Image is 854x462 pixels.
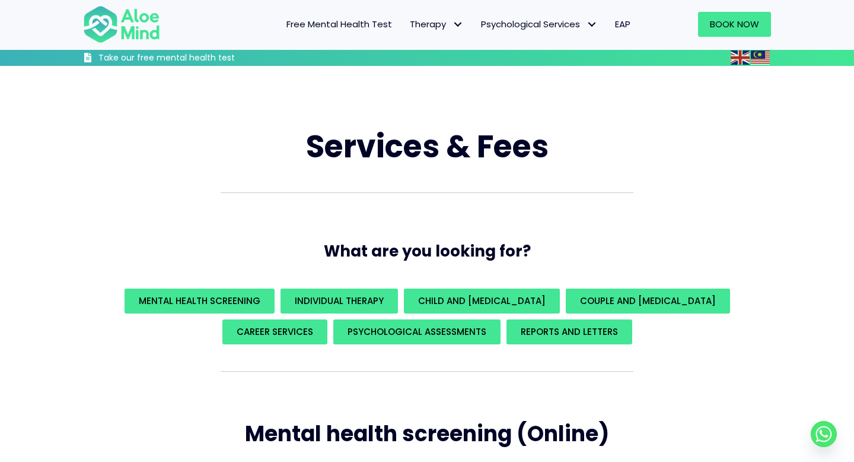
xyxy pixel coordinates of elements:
span: Career Services [237,325,313,338]
span: EAP [615,18,630,30]
a: Mental Health Screening [125,289,275,314]
a: English [731,50,751,64]
a: Psychological assessments [333,319,501,344]
a: Child and [MEDICAL_DATA] [404,289,560,314]
span: Therapy [410,18,463,30]
span: Child and [MEDICAL_DATA] [418,295,546,307]
a: Malay [751,50,771,64]
span: Therapy: submenu [449,16,466,33]
a: Psychological ServicesPsychological Services: submenu [472,12,606,37]
span: Free Mental Health Test [286,18,392,30]
img: ms [751,50,770,65]
span: Mental Health Screening [139,295,260,307]
span: Psychological Services: submenu [583,16,600,33]
div: What are you looking for? [83,286,771,347]
a: Free Mental Health Test [278,12,401,37]
a: Take our free mental health test [83,52,298,66]
span: Book Now [710,18,759,30]
a: REPORTS AND LETTERS [506,319,632,344]
span: Psychological assessments [348,325,486,338]
a: Whatsapp [811,421,837,447]
a: Book Now [698,12,771,37]
a: Individual Therapy [281,289,398,314]
img: en [731,50,750,65]
span: Couple and [MEDICAL_DATA] [580,295,716,307]
nav: Menu [176,12,639,37]
span: Services & Fees [306,125,549,168]
a: Couple and [MEDICAL_DATA] [566,289,730,314]
img: Aloe mind Logo [83,5,160,44]
span: What are you looking for? [324,241,531,262]
a: Career Services [222,319,327,344]
h3: Take our free mental health test [98,52,298,64]
span: Psychological Services [481,18,597,30]
a: EAP [606,12,639,37]
a: TherapyTherapy: submenu [401,12,472,37]
span: Mental health screening (Online) [245,419,609,449]
span: REPORTS AND LETTERS [521,325,618,338]
span: Individual Therapy [295,295,384,307]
